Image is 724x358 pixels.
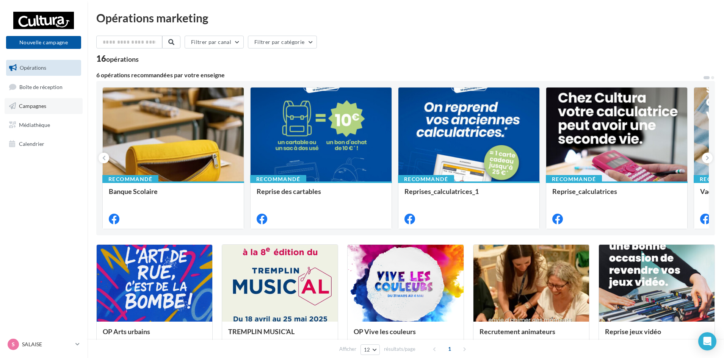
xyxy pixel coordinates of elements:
[22,341,72,348] p: SALAISE
[384,345,415,353] span: résultats/page
[360,344,380,355] button: 12
[12,341,15,348] span: S
[398,175,454,183] div: Recommandé
[364,347,370,353] span: 12
[5,136,83,152] a: Calendrier
[109,187,158,195] span: Banque Scolaire
[605,327,661,336] span: Reprise jeux vidéo
[5,79,83,95] a: Boîte de réception
[103,327,150,336] span: OP Arts urbains
[228,327,295,336] span: TREMPLIN MUSIC'AL
[5,60,83,76] a: Opérations
[96,72,703,78] div: 6 opérations recommandées par votre enseigne
[248,36,317,48] button: Filtrer par catégorie
[96,55,139,63] div: 16
[20,64,46,71] span: Opérations
[250,175,306,183] div: Recommandé
[698,332,716,350] div: Open Intercom Messenger
[6,36,81,49] button: Nouvelle campagne
[257,187,321,195] span: Reprise des cartables
[19,140,44,147] span: Calendrier
[19,83,63,90] span: Boîte de réception
[6,337,81,352] a: S SALAISE
[354,327,416,336] span: OP Vive les couleurs
[102,175,158,183] div: Recommandé
[5,98,83,114] a: Campagnes
[5,117,83,133] a: Médiathèque
[552,187,617,195] span: Reprise_calculatrices
[19,122,50,128] span: Médiathèque
[96,12,715,23] div: Opérations marketing
[106,56,139,63] div: opérations
[443,343,456,355] span: 1
[185,36,244,48] button: Filtrer par canal
[546,175,602,183] div: Recommandé
[480,327,555,336] span: Recrutement animateurs
[404,187,479,195] span: Reprises_calculatrices_1
[19,103,46,109] span: Campagnes
[339,345,356,353] span: Afficher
